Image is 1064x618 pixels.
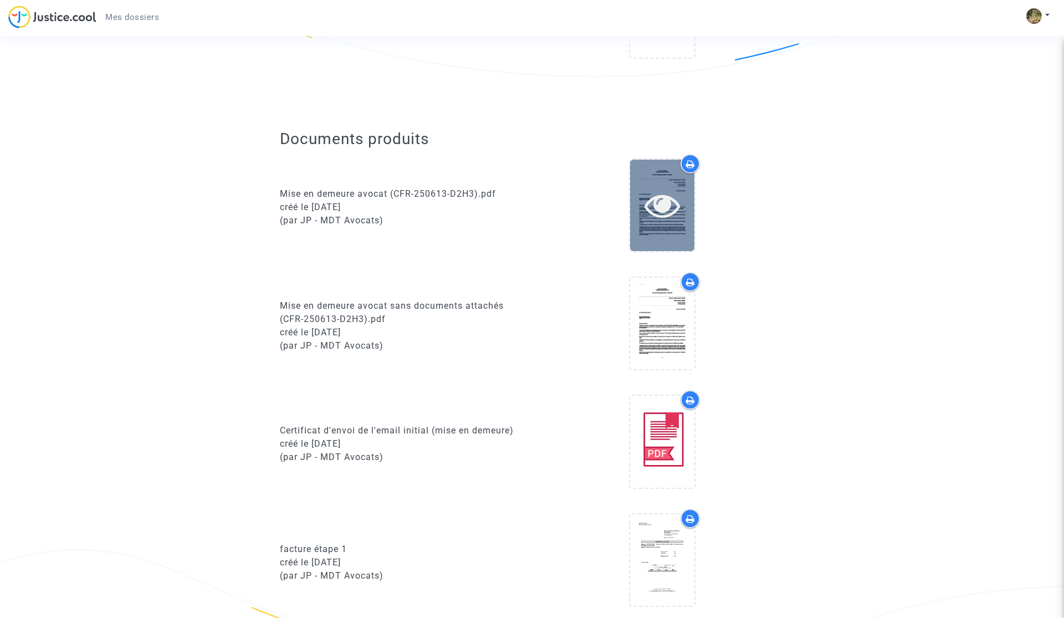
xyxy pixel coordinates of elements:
div: Mise en demeure avocat (CFR-250613-D2H3).pdf [280,187,524,201]
div: créé le [DATE] [280,201,524,214]
div: Certificat d'envoi de l'email initial (mise en demeure) [280,424,524,437]
a: Mes dossiers [96,9,168,25]
div: (par JP - MDT Avocats) [280,339,524,353]
h2: Documents produits [280,129,785,149]
div: créé le [DATE] [280,326,524,339]
div: Mise en demeure avocat sans documents attachés (CFR-250613-D2H3).pdf [280,299,524,326]
div: facture étape 1 [280,543,524,556]
div: (par JP - MDT Avocats) [280,451,524,464]
img: ACg8ocLbW-NaxEEnE6yjrwkV2e2bexOssPOYIlS9KnlHK6ZBGDQqBem9=s96-c [1026,8,1042,24]
div: créé le [DATE] [280,556,524,569]
span: Mes dossiers [105,12,159,22]
div: créé le [DATE] [280,437,524,451]
div: (par JP - MDT Avocats) [280,214,524,227]
div: (par JP - MDT Avocats) [280,569,524,583]
img: jc-logo.svg [8,6,96,28]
